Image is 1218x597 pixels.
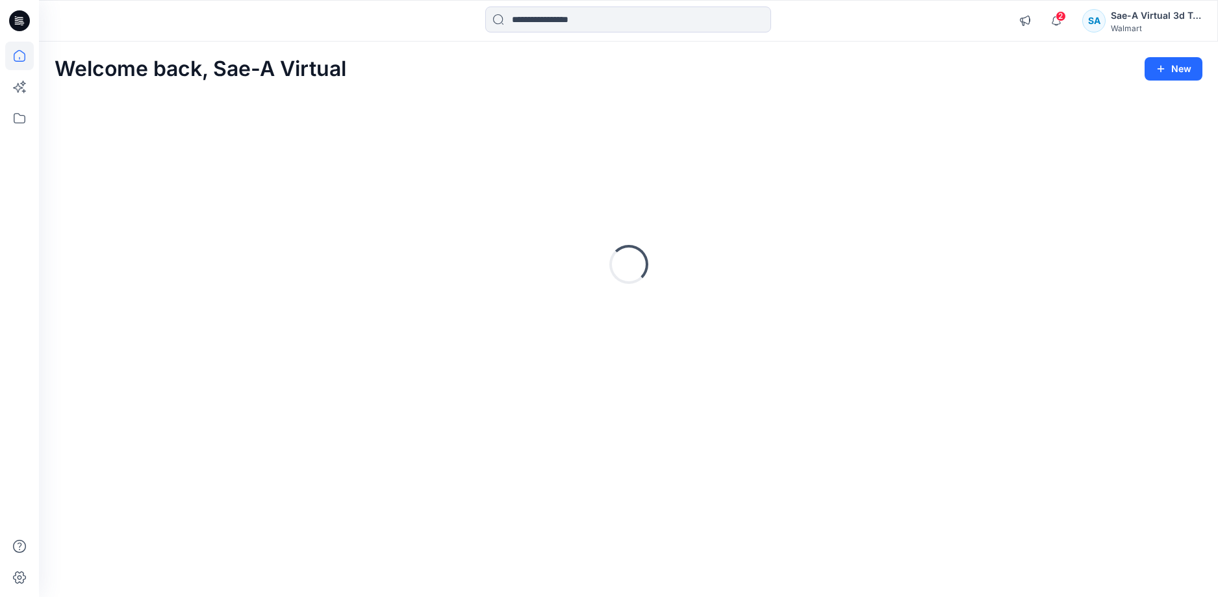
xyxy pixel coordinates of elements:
[1056,11,1066,21] span: 2
[55,57,346,81] h2: Welcome back, Sae-A Virtual
[1111,8,1202,23] div: Sae-A Virtual 3d Team
[1145,57,1202,81] button: New
[1111,23,1202,33] div: Walmart
[1082,9,1106,32] div: SA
